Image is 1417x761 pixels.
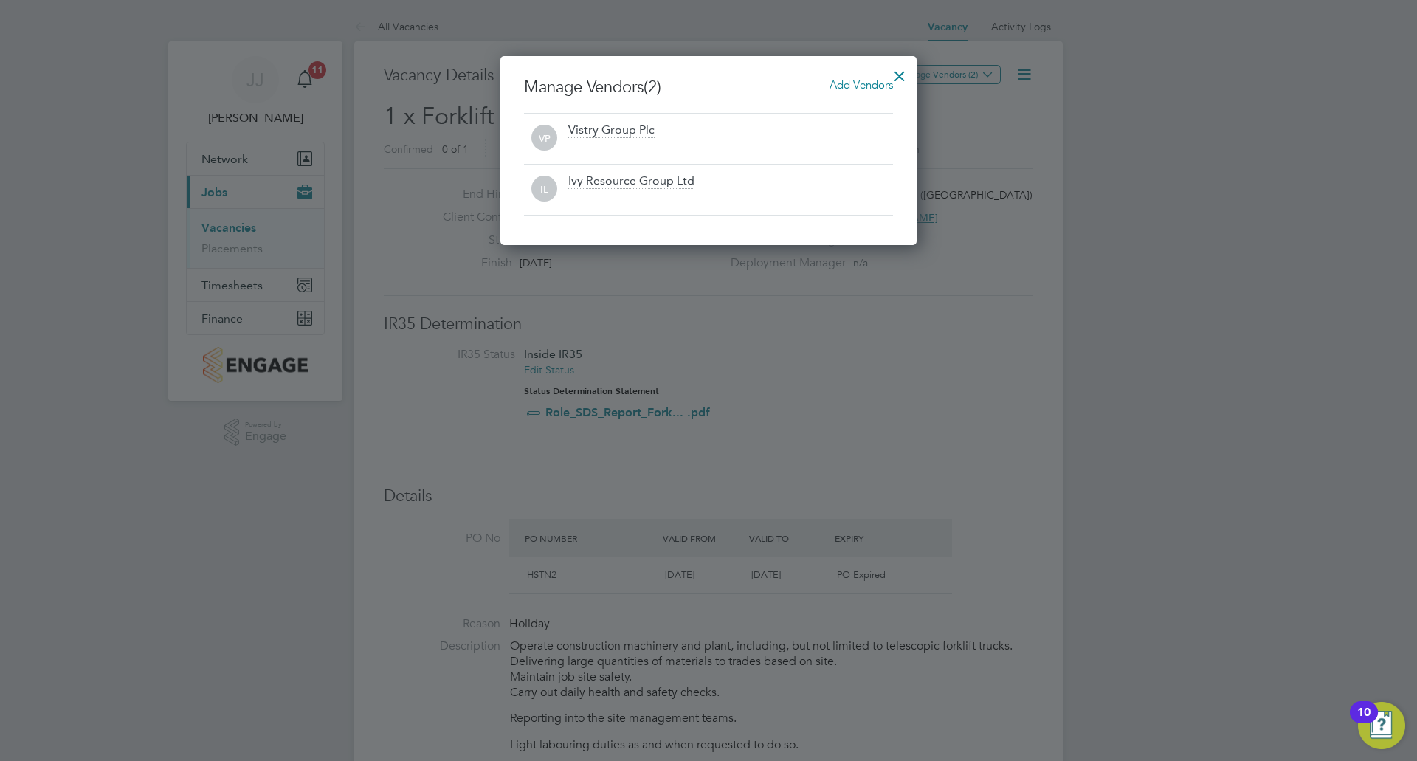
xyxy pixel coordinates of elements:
div: 10 [1357,712,1371,731]
h3: Manage Vendors [524,77,893,98]
span: (2) [644,77,661,97]
span: VP [531,125,557,151]
div: Ivy Resource Group Ltd [568,173,694,190]
div: Vistry Group Plc [568,123,655,139]
button: Open Resource Center, 10 new notifications [1358,702,1405,749]
span: Add Vendors [830,78,893,92]
span: IL [531,176,557,202]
